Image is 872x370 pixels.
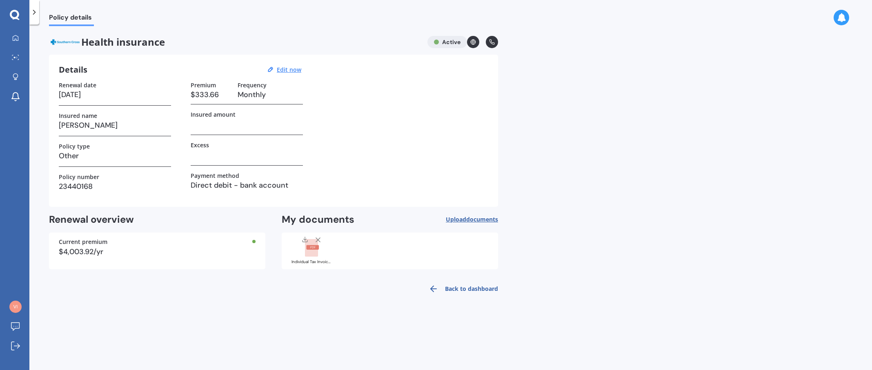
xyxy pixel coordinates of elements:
h3: Other [59,150,171,162]
label: Payment method [191,172,239,179]
label: Insured amount [191,111,236,118]
img: SouthernCross.png [49,36,81,48]
span: Policy details [49,13,94,24]
h2: My documents [282,213,354,226]
label: Policy number [59,173,99,180]
label: Excess [191,142,209,148]
span: documents [466,215,498,223]
label: Frequency [238,82,267,89]
span: Health insurance [49,36,421,48]
u: Edit now [277,66,301,73]
div: $4,003.92/yr [59,248,256,255]
h3: [PERSON_NAME] [59,119,171,131]
h3: $333.66 [191,89,231,101]
label: Premium [191,82,216,89]
h3: Direct debit - bank account [191,179,303,191]
img: 090ae0ebdca4cc092440aee9ee7e908d [9,301,22,313]
label: Policy type [59,143,90,150]
a: Back to dashboard [424,279,498,299]
div: Individual Tax Invoice_12821.pdf [291,260,332,264]
h3: 23440168 [59,180,171,193]
button: Uploaddocuments [446,213,498,226]
h2: Renewal overview [49,213,265,226]
span: Upload [446,216,498,223]
label: Renewal date [59,82,96,89]
h3: [DATE] [59,89,171,101]
button: Edit now [274,66,304,73]
label: Insured name [59,112,97,119]
div: Current premium [59,239,256,245]
h3: Monthly [238,89,303,101]
h3: Details [59,64,87,75]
